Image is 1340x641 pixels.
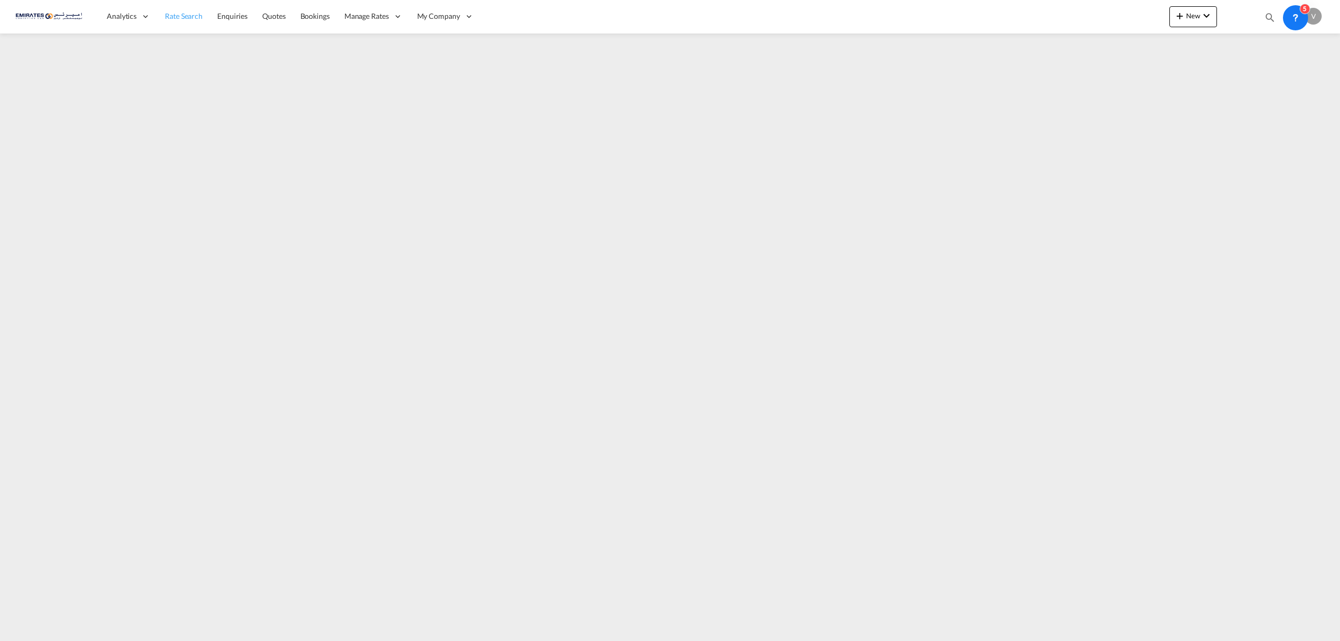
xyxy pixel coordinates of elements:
span: Manage Rates [344,11,389,21]
div: V [1305,8,1322,25]
button: icon-plus 400-fgNewicon-chevron-down [1169,6,1217,27]
span: Help [1282,7,1300,25]
md-icon: icon-plus 400-fg [1174,9,1186,22]
img: c67187802a5a11ec94275b5db69a26e6.png [16,5,86,28]
md-icon: icon-chevron-down [1200,9,1213,22]
div: icon-magnify [1264,12,1276,27]
span: My Company [417,11,460,21]
span: Rate Search [165,12,203,20]
span: Quotes [262,12,285,20]
span: New [1174,12,1213,20]
span: Analytics [107,11,137,21]
md-icon: icon-magnify [1264,12,1276,23]
span: Enquiries [217,12,248,20]
div: Help [1282,7,1305,26]
span: Bookings [300,12,330,20]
